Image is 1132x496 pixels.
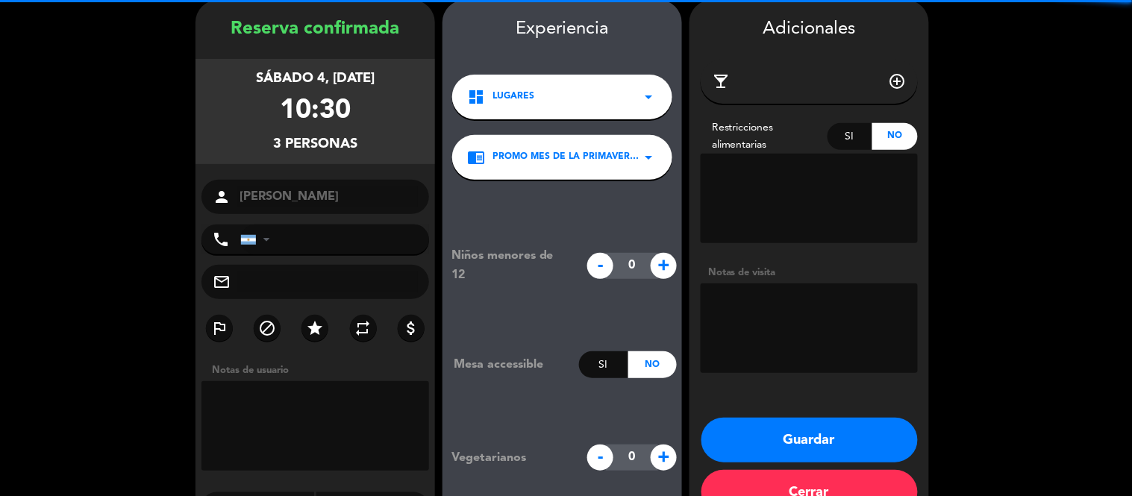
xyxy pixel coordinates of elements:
[402,319,420,337] i: attach_money
[712,72,730,90] i: local_bar
[440,246,580,285] div: Niños menores de 12
[492,150,640,165] span: PROMO MES DE LA PRIMAVERA - EXPERIENCIA [PERSON_NAME]
[213,273,231,291] i: mail_outline
[651,445,677,471] span: +
[280,90,351,134] div: 10:30
[579,351,628,378] div: Si
[213,188,231,206] i: person
[701,418,918,462] button: Guardar
[443,355,579,374] div: Mesa accessible
[241,225,275,254] div: Argentina: +54
[701,15,918,44] div: Adicionales
[256,68,375,90] div: sábado 4, [DATE]
[587,253,613,279] span: -
[443,15,682,44] div: Experiencia
[640,148,657,166] i: arrow_drop_down
[701,119,828,154] div: Restricciones alimentarias
[258,319,276,337] i: block
[196,15,435,44] div: Reserva confirmada
[889,72,907,90] i: add_circle_outline
[628,351,677,378] div: No
[467,148,485,166] i: chrome_reader_mode
[828,123,873,150] div: Si
[640,88,657,106] i: arrow_drop_down
[273,134,357,155] div: 3 personas
[212,230,230,248] i: phone
[467,88,485,106] i: dashboard
[440,448,580,468] div: Vegetarianos
[701,265,918,280] div: Notas de visita
[204,362,435,378] div: Notas de usuario
[872,123,918,150] div: No
[210,319,228,337] i: outlined_flag
[587,445,613,471] span: -
[306,319,324,337] i: star
[651,253,677,279] span: +
[701,59,918,104] button: local_baradd_circle_outline
[354,319,372,337] i: repeat
[492,90,534,104] span: LUGARES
